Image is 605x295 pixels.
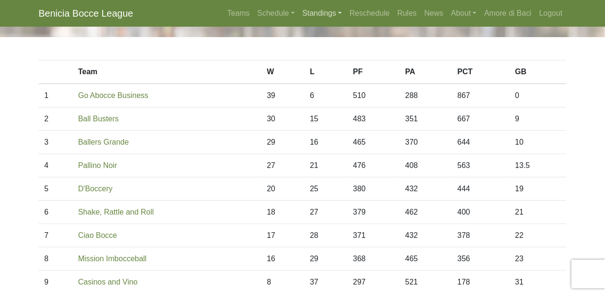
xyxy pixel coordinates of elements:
td: 379 [347,201,400,224]
td: 432 [400,224,452,247]
td: 20 [261,177,304,201]
td: 356 [452,247,509,271]
a: Teams [224,4,254,23]
td: 29 [261,131,304,154]
td: 0 [509,84,566,108]
td: 37 [304,271,348,294]
td: 667 [452,108,509,131]
a: Pallino Noir [78,161,117,169]
a: Reschedule [346,4,394,23]
td: 16 [304,131,348,154]
td: 25 [304,177,348,201]
td: 29 [304,247,348,271]
td: 6 [304,84,348,108]
td: 27 [304,201,348,224]
td: 13.5 [509,154,566,177]
td: 378 [452,224,509,247]
a: Amore di Baci [480,4,536,23]
td: 521 [400,271,452,294]
td: 5 [39,177,72,201]
a: Go Abocce Business [78,91,148,99]
td: 17 [261,224,304,247]
td: 22 [509,224,566,247]
td: 9 [509,108,566,131]
td: 23 [509,247,566,271]
td: 7 [39,224,72,247]
td: 39 [261,84,304,108]
a: Rules [394,4,421,23]
a: Logout [536,4,566,23]
td: 1 [39,84,72,108]
a: Shake, Rattle and Roll [78,208,154,216]
td: 867 [452,84,509,108]
td: 465 [347,131,400,154]
a: Standings [299,4,346,23]
td: 297 [347,271,400,294]
td: 18 [261,201,304,224]
a: News [421,4,448,23]
td: 9 [39,271,72,294]
td: 444 [452,177,509,201]
a: Casinos and Vino [78,278,137,286]
th: Team [72,60,261,84]
th: W [261,60,304,84]
td: 16 [261,247,304,271]
td: 15 [304,108,348,131]
td: 644 [452,131,509,154]
td: 4 [39,154,72,177]
td: 351 [400,108,452,131]
td: 8 [261,271,304,294]
td: 27 [261,154,304,177]
td: 30 [261,108,304,131]
td: 370 [400,131,452,154]
td: 476 [347,154,400,177]
td: 2 [39,108,72,131]
td: 510 [347,84,400,108]
td: 563 [452,154,509,177]
a: Benicia Bocce League [39,4,133,23]
td: 408 [400,154,452,177]
td: 371 [347,224,400,247]
td: 21 [304,154,348,177]
td: 483 [347,108,400,131]
td: 400 [452,201,509,224]
td: 462 [400,201,452,224]
a: Ballers Grande [78,138,129,146]
th: PCT [452,60,509,84]
td: 288 [400,84,452,108]
th: L [304,60,348,84]
td: 31 [509,271,566,294]
td: 19 [509,177,566,201]
td: 380 [347,177,400,201]
a: About [448,4,481,23]
a: D'Boccery [78,185,112,193]
td: 8 [39,247,72,271]
a: Ball Busters [78,115,118,123]
td: 10 [509,131,566,154]
a: Schedule [254,4,299,23]
th: PF [347,60,400,84]
td: 28 [304,224,348,247]
td: 178 [452,271,509,294]
a: Mission Imbocceball [78,255,146,263]
th: GB [509,60,566,84]
td: 368 [347,247,400,271]
td: 432 [400,177,452,201]
td: 21 [509,201,566,224]
td: 465 [400,247,452,271]
a: Ciao Bocce [78,231,117,239]
td: 6 [39,201,72,224]
th: PA [400,60,452,84]
td: 3 [39,131,72,154]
